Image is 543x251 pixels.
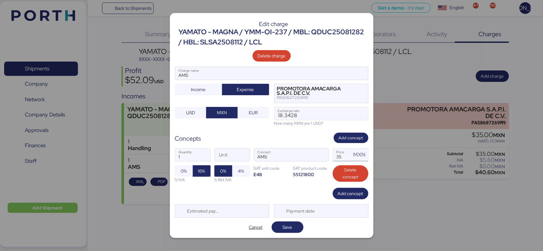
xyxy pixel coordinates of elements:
[175,165,193,177] button: 0%
[193,165,211,177] button: 16%
[293,171,329,177] div: 55121800
[258,52,286,60] span: Delete charge
[237,86,254,93] span: Expense
[240,221,272,233] button: Cancel
[275,107,368,120] input: Exchange rate
[254,165,289,171] div: SAT unit code
[191,86,206,93] span: Income
[249,223,262,231] span: Cancel
[274,120,368,126] div: How many MXN are 1 USD?
[333,149,352,161] input: Price
[179,27,368,48] div: YAMATO - MAGNA / YMM-OI-237 / MBL: QDUC25081282 / HBL: SLSA2508112 / LCL
[175,149,210,161] input: Quantity
[353,151,368,159] div: MXN
[253,50,291,62] button: Delete charge
[175,177,211,183] div: % IVA
[181,167,187,175] span: 0%
[272,221,303,233] button: Save
[339,135,363,142] span: Add concept
[277,87,357,96] div: PROMOTORA AMACARGA S.A.P.I. DE C.V.
[238,167,244,175] span: 4%
[217,109,227,116] span: MXN
[333,165,368,182] button: Delete concept
[315,150,329,163] button: ConceptConcept
[179,21,368,27] div: Edit charge
[198,167,205,175] span: 16%
[238,107,269,118] button: EUR
[214,165,232,177] button: 0%
[293,165,329,171] div: SAT product code
[283,223,292,231] span: Save
[186,109,195,116] span: USD
[175,107,206,118] button: USD
[249,109,258,116] span: EUR
[215,149,250,161] input: Unit
[206,107,238,118] button: MXN
[214,177,250,183] div: % Ret IVA
[277,96,357,100] div: PAS0607269M9
[338,167,363,181] span: Delete concept
[334,133,368,143] button: Add concept
[175,84,222,95] button: Income
[333,188,368,199] button: Add concept
[175,67,368,80] input: Charge name
[232,165,250,177] button: 4%
[254,171,289,177] div: E48
[220,167,226,175] span: 0%
[254,149,313,161] input: Concept
[338,190,363,197] span: Add concept
[222,84,269,95] button: Expense
[175,134,201,143] div: Concepts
